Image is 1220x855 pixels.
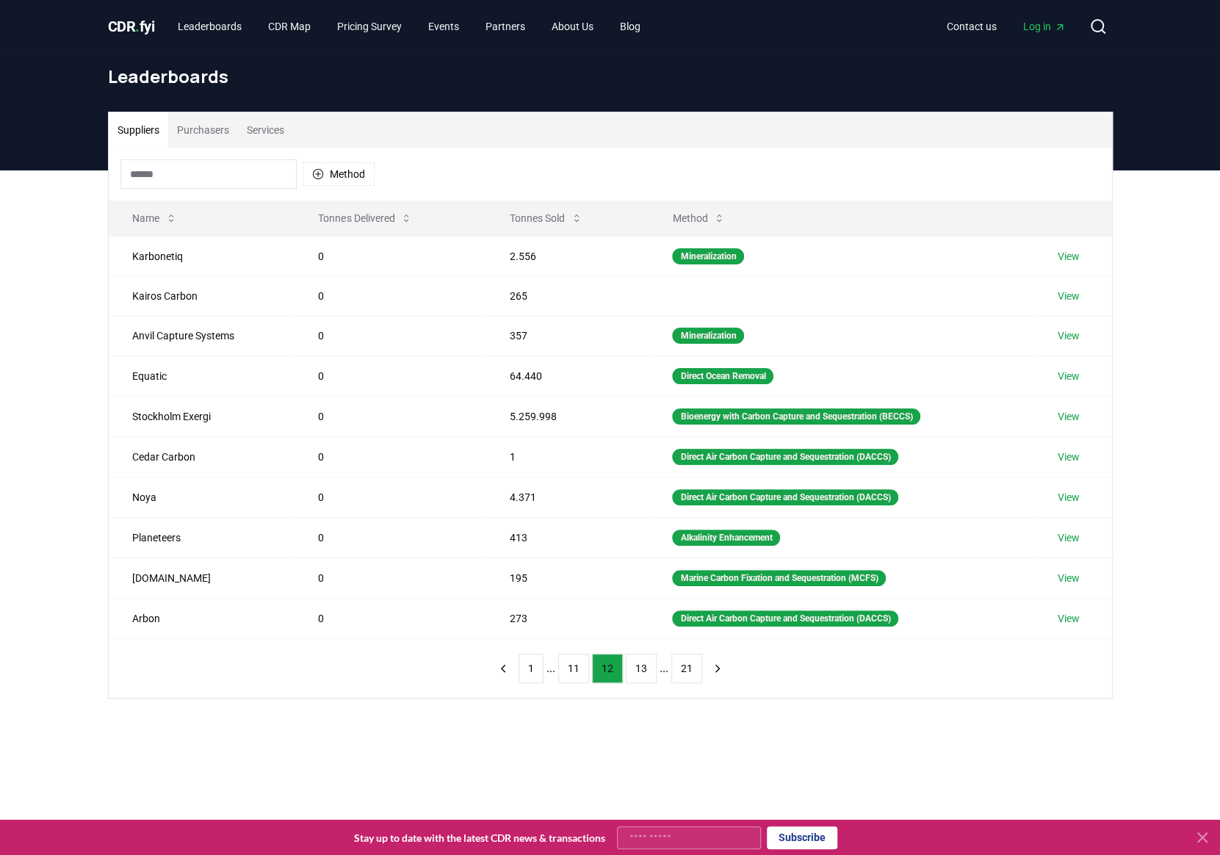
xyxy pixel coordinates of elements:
[519,654,544,683] button: 1
[935,13,1008,40] a: Contact us
[491,654,516,683] button: previous page
[486,315,649,356] td: 357
[546,660,555,677] li: ...
[295,276,486,315] td: 0
[486,517,649,558] td: 413
[474,13,537,40] a: Partners
[306,203,424,233] button: Tonnes Delivered
[295,315,486,356] td: 0
[672,449,898,465] div: Direct Air Carbon Capture and Sequestration (DACCS)
[486,236,649,276] td: 2.556
[166,13,253,40] a: Leaderboards
[672,610,898,627] div: Direct Air Carbon Capture and Sequestration (DACCS)
[486,276,649,315] td: 265
[671,654,702,683] button: 21
[672,408,920,425] div: Bioenergy with Carbon Capture and Sequestration (BECCS)
[1058,409,1080,424] a: View
[109,276,295,315] td: Kairos Carbon
[558,654,589,683] button: 11
[1058,611,1080,626] a: View
[109,517,295,558] td: Planeteers
[109,477,295,517] td: Noya
[498,203,594,233] button: Tonnes Sold
[672,530,780,546] div: Alkalinity Enhancement
[672,248,744,264] div: Mineralization
[1023,19,1066,34] span: Log in
[109,315,295,356] td: Anvil Capture Systems
[608,13,652,40] a: Blog
[486,396,649,436] td: 5.259.998
[295,517,486,558] td: 0
[705,654,730,683] button: next page
[592,654,623,683] button: 12
[295,477,486,517] td: 0
[108,18,155,35] span: CDR fyi
[1058,571,1080,585] a: View
[295,436,486,477] td: 0
[486,598,649,638] td: 273
[303,162,375,186] button: Method
[1058,369,1080,383] a: View
[1058,530,1080,545] a: View
[120,203,189,233] button: Name
[1058,450,1080,464] a: View
[486,436,649,477] td: 1
[660,203,737,233] button: Method
[540,13,605,40] a: About Us
[256,13,322,40] a: CDR Map
[1058,490,1080,505] a: View
[295,558,486,598] td: 0
[486,477,649,517] td: 4.371
[672,368,773,384] div: Direct Ocean Removal
[672,328,744,344] div: Mineralization
[109,356,295,396] td: Equatic
[168,112,238,148] button: Purchasers
[135,18,140,35] span: .
[166,13,652,40] nav: Main
[109,558,295,598] td: [DOMAIN_NAME]
[295,598,486,638] td: 0
[109,236,295,276] td: Karbonetiq
[109,436,295,477] td: Cedar Carbon
[108,16,155,37] a: CDR.fyi
[109,396,295,436] td: Stockholm Exergi
[1058,328,1080,343] a: View
[935,13,1078,40] nav: Main
[109,598,295,638] td: Arbon
[486,558,649,598] td: 195
[416,13,471,40] a: Events
[672,570,886,586] div: Marine Carbon Fixation and Sequestration (MCFS)
[325,13,414,40] a: Pricing Survey
[295,356,486,396] td: 0
[109,112,168,148] button: Suppliers
[1058,249,1080,264] a: View
[1058,289,1080,303] a: View
[108,65,1113,88] h1: Leaderboards
[1011,13,1078,40] a: Log in
[295,236,486,276] td: 0
[660,660,668,677] li: ...
[486,356,649,396] td: 64.440
[295,396,486,436] td: 0
[672,489,898,505] div: Direct Air Carbon Capture and Sequestration (DACCS)
[626,654,657,683] button: 13
[238,112,293,148] button: Services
